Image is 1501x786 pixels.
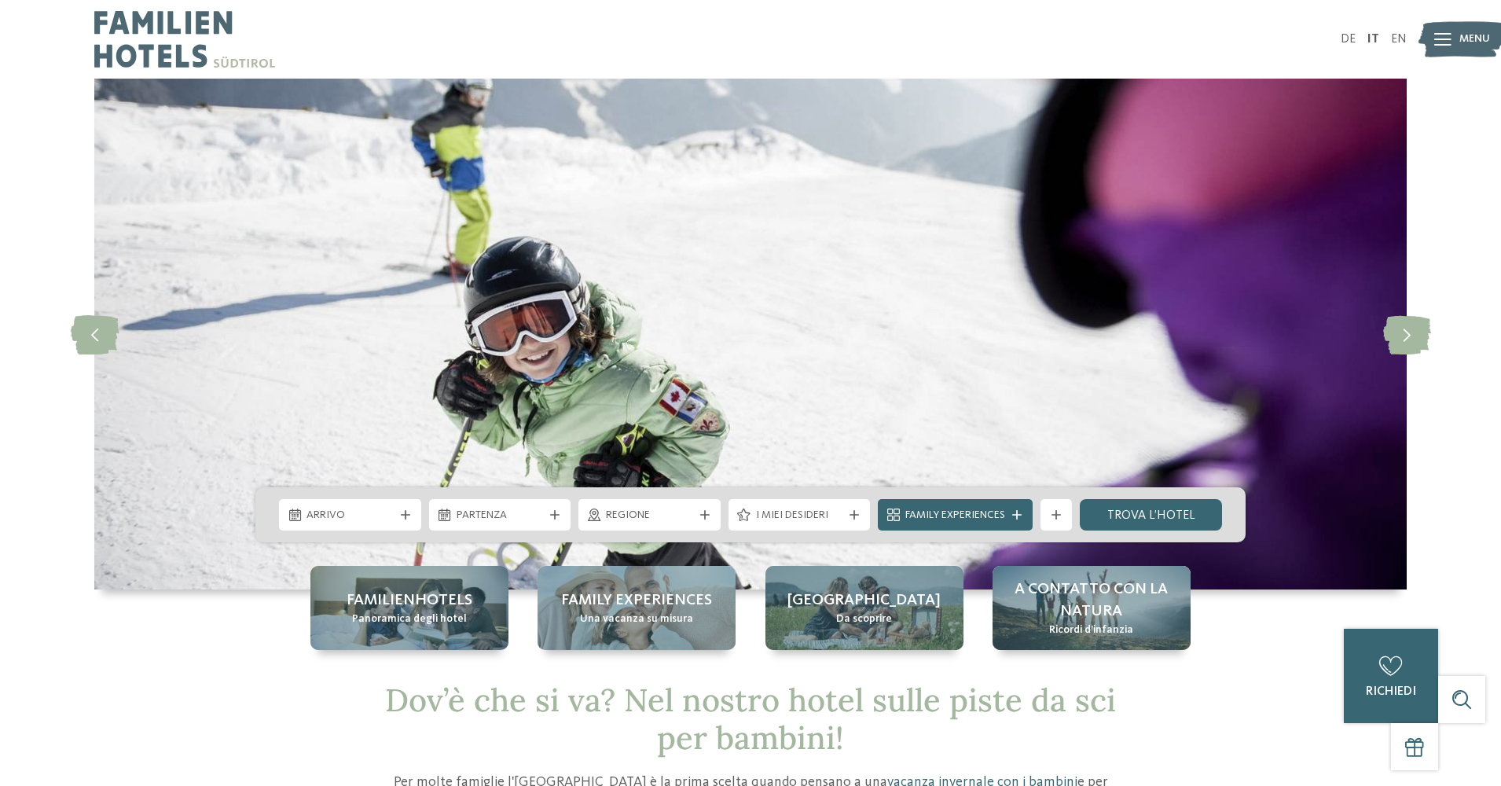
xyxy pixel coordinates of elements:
[1459,31,1490,47] span: Menu
[94,79,1407,589] img: Hotel sulle piste da sci per bambini: divertimento senza confini
[836,612,892,627] span: Da scoprire
[1049,623,1133,638] span: Ricordi d’infanzia
[1391,33,1407,46] a: EN
[1367,33,1379,46] a: IT
[385,680,1116,758] span: Dov’è che si va? Nel nostro hotel sulle piste da sci per bambini!
[352,612,467,627] span: Panoramica degli hotel
[765,566,963,650] a: Hotel sulle piste da sci per bambini: divertimento senza confini [GEOGRAPHIC_DATA] Da scoprire
[1341,33,1356,46] a: DE
[787,589,941,612] span: [GEOGRAPHIC_DATA]
[580,612,693,627] span: Una vacanza su misura
[1080,499,1222,531] a: trova l’hotel
[310,566,508,650] a: Hotel sulle piste da sci per bambini: divertimento senza confini Familienhotels Panoramica degli ...
[457,508,544,523] span: Partenza
[306,508,394,523] span: Arrivo
[1366,685,1416,698] span: richiedi
[561,589,712,612] span: Family experiences
[606,508,693,523] span: Regione
[1008,578,1175,623] span: A contatto con la natura
[905,508,1005,523] span: Family Experiences
[347,589,472,612] span: Familienhotels
[993,566,1191,650] a: Hotel sulle piste da sci per bambini: divertimento senza confini A contatto con la natura Ricordi...
[756,508,843,523] span: I miei desideri
[1344,629,1438,723] a: richiedi
[538,566,736,650] a: Hotel sulle piste da sci per bambini: divertimento senza confini Family experiences Una vacanza s...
